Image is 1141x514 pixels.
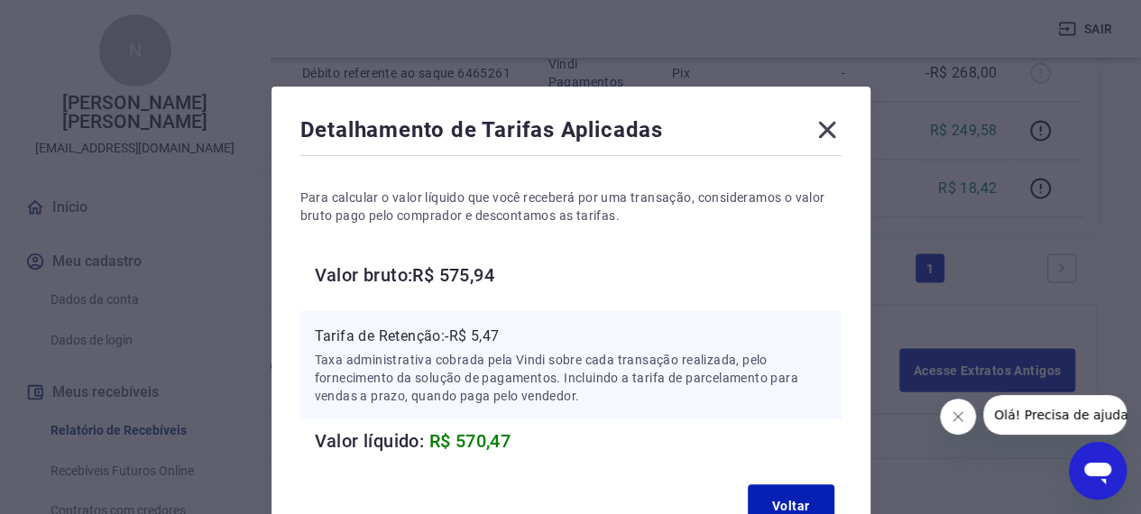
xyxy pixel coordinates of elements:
h6: Valor líquido: [315,427,842,455]
p: Para calcular o valor líquido que você receberá por uma transação, consideramos o valor bruto pag... [300,188,842,225]
p: Taxa administrativa cobrada pela Vindi sobre cada transação realizada, pelo fornecimento da soluç... [315,351,827,405]
iframe: Botão para abrir a janela de mensagens [1069,442,1127,500]
p: Tarifa de Retenção: -R$ 5,47 [315,326,827,347]
span: R$ 570,47 [429,430,511,452]
iframe: Fechar mensagem [940,399,976,435]
h6: Valor bruto: R$ 575,94 [315,261,842,289]
iframe: Mensagem da empresa [983,395,1127,435]
span: Olá! Precisa de ajuda? [11,13,152,27]
div: Detalhamento de Tarifas Aplicadas [300,115,842,151]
